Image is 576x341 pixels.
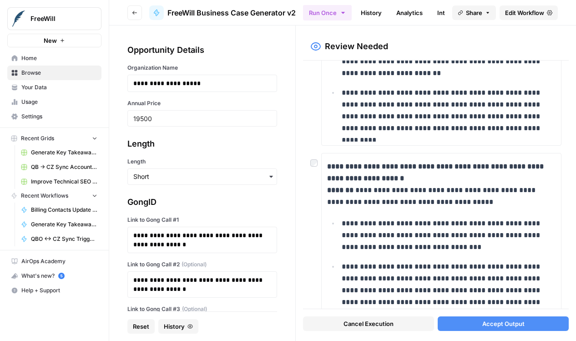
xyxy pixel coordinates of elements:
[438,316,569,331] button: Accept Output
[127,216,277,224] label: Link to Gong Call #1
[303,5,352,20] button: Run Once
[10,10,27,27] img: FreeWill Logo
[17,160,101,174] a: QB -> CZ Sync Account Matching
[31,163,97,171] span: QB -> CZ Sync Account Matching
[7,283,101,298] button: Help + Support
[182,260,207,269] span: (Optional)
[17,203,101,217] a: Billing Contacts Update Workflow v3.0
[7,189,101,203] button: Recent Workflows
[7,66,101,80] a: Browse
[31,178,97,186] span: Improve Technical SEO for Page
[7,132,101,145] button: Recent Grids
[7,254,101,269] a: AirOps Academy
[7,80,101,95] a: Your Data
[7,7,101,30] button: Workspace: FreeWill
[31,206,97,214] span: Billing Contacts Update Workflow v3.0
[17,232,101,246] a: QBO <-> CZ Sync Trigger (Invoices & Contacts)
[17,174,101,189] a: Improve Technical SEO for Page
[21,83,97,92] span: Your Data
[31,220,97,229] span: Generate Key Takeaways from Webinar Transcript
[127,44,277,56] div: Opportunity Details
[21,54,97,62] span: Home
[167,7,296,18] span: FreeWill Business Case Generator v2
[127,319,155,334] button: Reset
[133,172,271,181] input: Short
[58,273,65,279] a: 5
[482,319,525,328] span: Accept Output
[7,109,101,124] a: Settings
[505,8,544,17] span: Edit Workflow
[21,286,97,295] span: Help + Support
[21,98,97,106] span: Usage
[21,257,97,265] span: AirOps Academy
[164,322,185,331] span: History
[355,5,387,20] a: History
[127,99,277,107] label: Annual Price
[127,305,277,313] label: Link to Gong Call #3
[60,274,62,278] text: 5
[127,196,277,209] div: GongID
[7,269,101,283] button: What's new? 5
[17,145,101,160] a: Generate Key Takeaways from Webinar Transcripts
[7,34,101,47] button: New
[7,51,101,66] a: Home
[158,319,198,334] button: History
[500,5,558,20] a: Edit Workflow
[432,5,469,20] a: Integrate
[466,8,482,17] span: Share
[8,269,101,283] div: What's new?
[325,40,388,53] h2: Review Needed
[44,36,57,45] span: New
[182,305,207,313] span: (Optional)
[21,134,54,143] span: Recent Grids
[17,217,101,232] a: Generate Key Takeaways from Webinar Transcript
[127,64,277,72] label: Organization Name
[127,260,277,269] label: Link to Gong Call #2
[31,235,97,243] span: QBO <-> CZ Sync Trigger (Invoices & Contacts)
[21,112,97,121] span: Settings
[127,137,277,150] div: Length
[452,5,496,20] button: Share
[133,322,149,331] span: Reset
[31,148,97,157] span: Generate Key Takeaways from Webinar Transcripts
[149,5,296,20] a: FreeWill Business Case Generator v2
[7,95,101,109] a: Usage
[391,5,428,20] a: Analytics
[303,316,434,331] button: Cancel Execution
[21,192,68,200] span: Recent Workflows
[21,69,97,77] span: Browse
[344,319,394,328] span: Cancel Execution
[127,158,277,166] label: Length
[30,14,86,23] span: FreeWill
